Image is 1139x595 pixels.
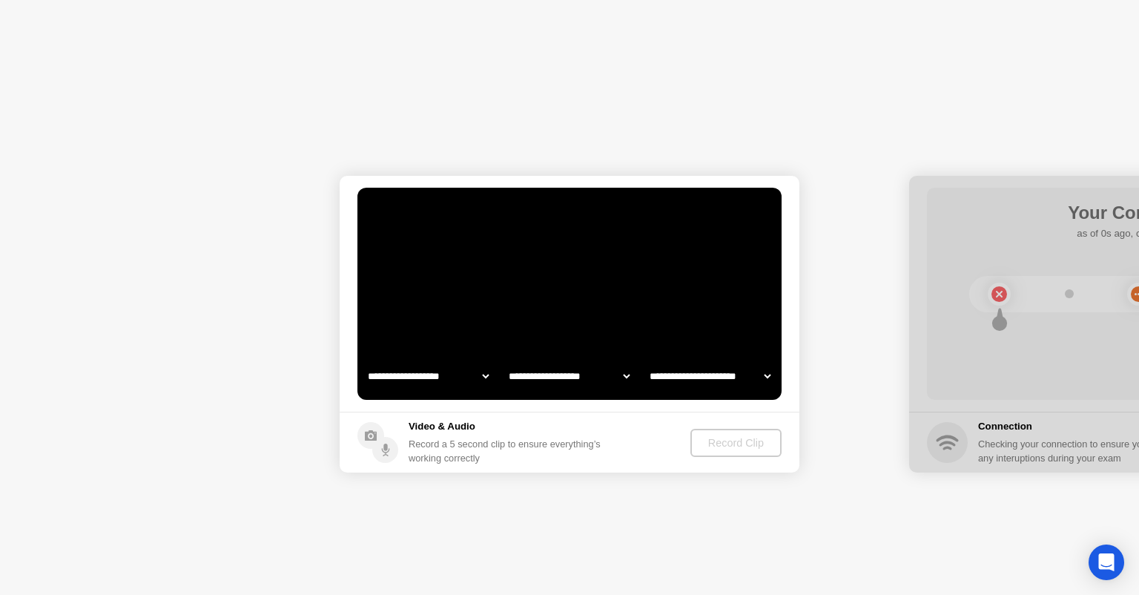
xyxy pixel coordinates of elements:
select: Available cameras [365,361,492,391]
div: Open Intercom Messenger [1089,545,1124,580]
select: Available microphones [647,361,773,391]
button: Record Clip [690,429,782,457]
select: Available speakers [506,361,633,391]
h5: Video & Audio [409,419,607,434]
div: Record Clip [696,437,776,449]
div: Record a 5 second clip to ensure everything’s working correctly [409,437,607,465]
